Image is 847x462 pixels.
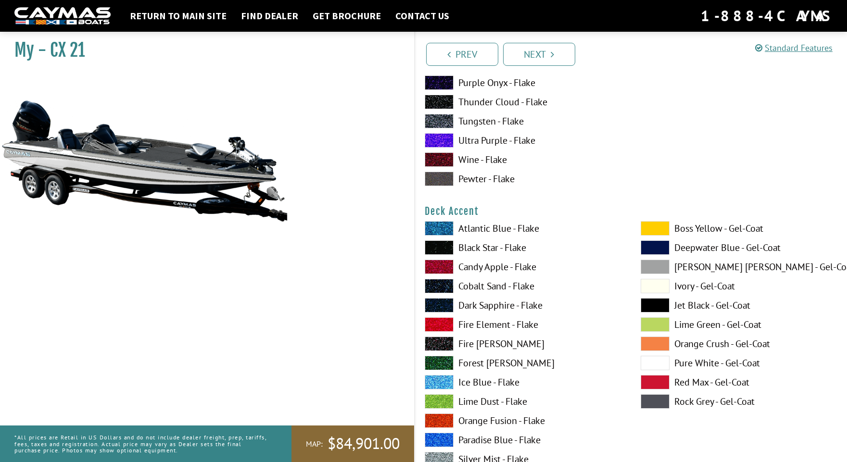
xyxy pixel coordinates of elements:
[425,375,621,389] label: Ice Blue - Flake
[641,221,837,236] label: Boss Yellow - Gel-Coat
[236,10,303,22] a: Find Dealer
[426,43,498,66] a: Prev
[425,356,621,370] label: Forest [PERSON_NAME]
[425,298,621,312] label: Dark Sapphire - Flake
[425,152,621,167] label: Wine - Flake
[755,42,833,53] a: Standard Features
[641,394,837,409] label: Rock Grey - Gel-Coat
[425,172,621,186] label: Pewter - Flake
[425,240,621,255] label: Black Star - Flake
[425,279,621,293] label: Cobalt Sand - Flake
[14,39,390,61] h1: My - CX 21
[503,43,575,66] a: Next
[641,298,837,312] label: Jet Black - Gel-Coat
[328,434,400,454] span: $84,901.00
[701,5,833,26] div: 1-888-4CAYMAS
[641,240,837,255] label: Deepwater Blue - Gel-Coat
[306,439,323,449] span: MAP:
[425,75,621,90] label: Purple Onyx - Flake
[425,133,621,148] label: Ultra Purple - Flake
[14,7,111,25] img: white-logo-c9c8dbefe5ff5ceceb0f0178aa75bf4bb51f6bca0971e226c86eb53dfe498488.png
[425,260,621,274] label: Candy Apple - Flake
[641,260,837,274] label: [PERSON_NAME] [PERSON_NAME] - Gel-Coat
[641,317,837,332] label: Lime Green - Gel-Coat
[425,95,621,109] label: Thunder Cloud - Flake
[425,317,621,332] label: Fire Element - Flake
[641,356,837,370] label: Pure White - Gel-Coat
[425,413,621,428] label: Orange Fusion - Flake
[425,221,621,236] label: Atlantic Blue - Flake
[291,425,414,462] a: MAP:$84,901.00
[641,279,837,293] label: Ivory - Gel-Coat
[125,10,231,22] a: Return to main site
[641,375,837,389] label: Red Max - Gel-Coat
[425,205,838,217] h4: Deck Accent
[14,429,270,458] p: *All prices are Retail in US Dollars and do not include dealer freight, prep, tariffs, fees, taxe...
[425,394,621,409] label: Lime Dust - Flake
[425,433,621,447] label: Paradise Blue - Flake
[391,10,454,22] a: Contact Us
[308,10,386,22] a: Get Brochure
[425,114,621,128] label: Tungsten - Flake
[425,337,621,351] label: Fire [PERSON_NAME]
[641,337,837,351] label: Orange Crush - Gel-Coat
